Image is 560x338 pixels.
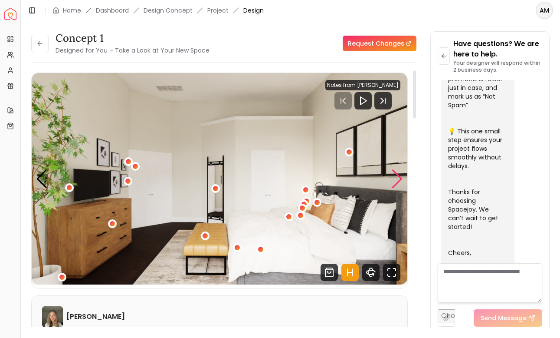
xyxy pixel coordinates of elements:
a: Home [63,6,81,15]
div: Previous slide [36,169,48,189]
p: Your designer will respond within 2 business days. [453,60,542,73]
nav: breadcrumb [52,6,264,15]
a: Project [207,6,229,15]
small: Designed for You – Take a Look at Your New Space [56,46,210,55]
div: 4 / 5 [32,73,407,285]
svg: 360 View [362,264,380,281]
p: Have questions? We are here to help. [453,39,542,60]
svg: Next Track [374,92,392,109]
div: Carousel [32,73,407,285]
img: Spacejoy Logo [4,8,16,20]
a: Dashboard [96,6,129,15]
svg: Fullscreen [383,264,400,281]
svg: Shop Products from this design [321,264,338,281]
div: Next slide [391,169,403,189]
img: Design Render 4 [32,73,407,285]
span: AM [537,3,552,18]
img: Sarah Nelson [42,306,63,327]
a: Spacejoy [4,8,16,20]
li: Design Concept [144,6,193,15]
button: AM [536,2,553,19]
h6: [PERSON_NAME] [66,311,125,322]
svg: Hotspots Toggle [341,264,359,281]
div: Notes from [PERSON_NAME] [325,80,400,90]
a: Request Changes [343,36,416,51]
span: Design [243,6,264,15]
h3: concept 1 [56,31,210,45]
svg: Play [358,96,368,106]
